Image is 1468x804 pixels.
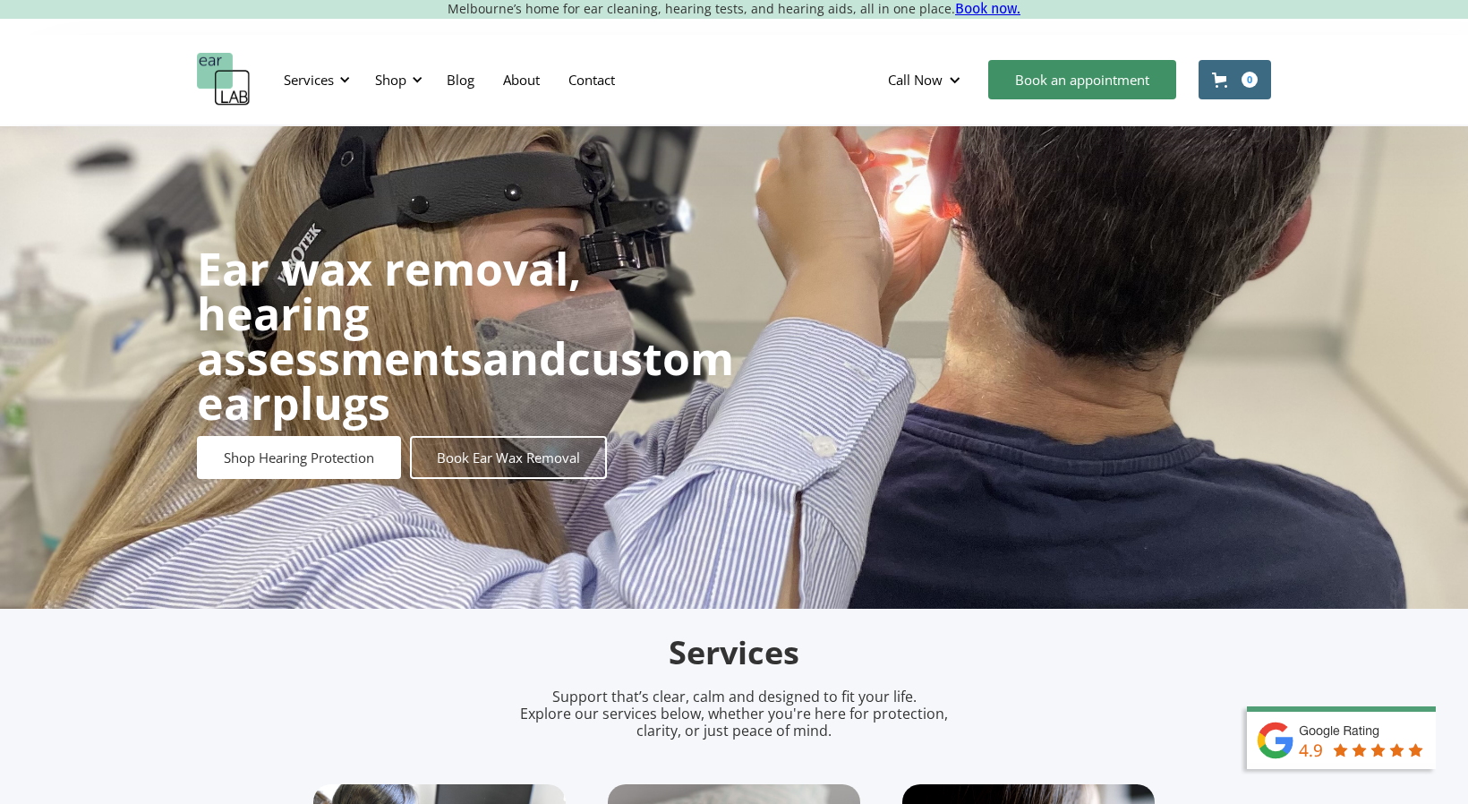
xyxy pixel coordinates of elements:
a: Shop Hearing Protection [197,436,401,479]
div: Shop [364,53,428,107]
a: Contact [554,54,629,106]
div: Call Now [874,53,979,107]
div: Shop [375,71,406,89]
h2: Services [313,632,1155,674]
strong: custom earplugs [197,328,734,433]
a: Book an appointment [988,60,1176,99]
div: 0 [1242,72,1258,88]
a: Open cart [1199,60,1271,99]
div: Services [273,53,355,107]
a: About [489,54,554,106]
div: Call Now [888,71,943,89]
h1: and [197,246,734,425]
a: Book Ear Wax Removal [410,436,607,479]
div: Services [284,71,334,89]
strong: Ear wax removal, hearing assessments [197,238,581,389]
a: home [197,53,251,107]
a: Blog [432,54,489,106]
p: Support that’s clear, calm and designed to fit your life. Explore our services below, whether you... [497,689,971,740]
